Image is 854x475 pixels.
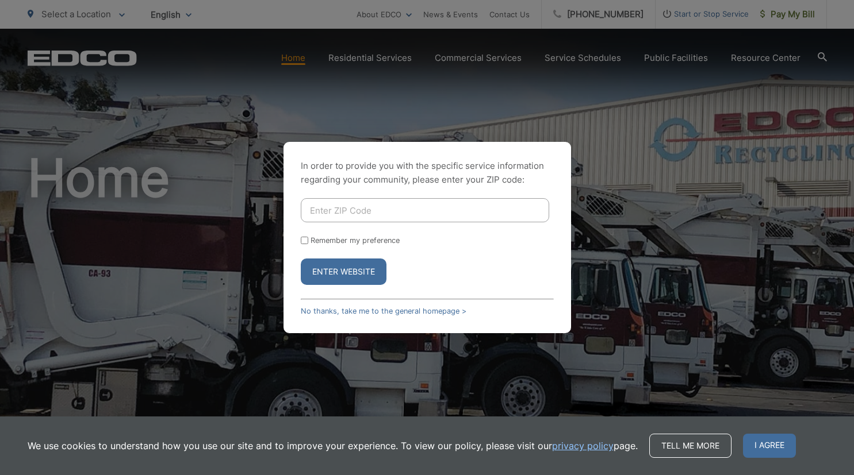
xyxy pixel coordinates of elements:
[301,198,549,222] input: Enter ZIP Code
[301,258,386,285] button: Enter Website
[28,439,638,453] p: We use cookies to understand how you use our site and to improve your experience. To view our pol...
[301,307,466,315] a: No thanks, take me to the general homepage >
[552,439,614,453] a: privacy policy
[649,434,732,458] a: Tell me more
[743,434,796,458] span: I agree
[311,236,400,245] label: Remember my preference
[301,159,554,187] p: In order to provide you with the specific service information regarding your community, please en...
